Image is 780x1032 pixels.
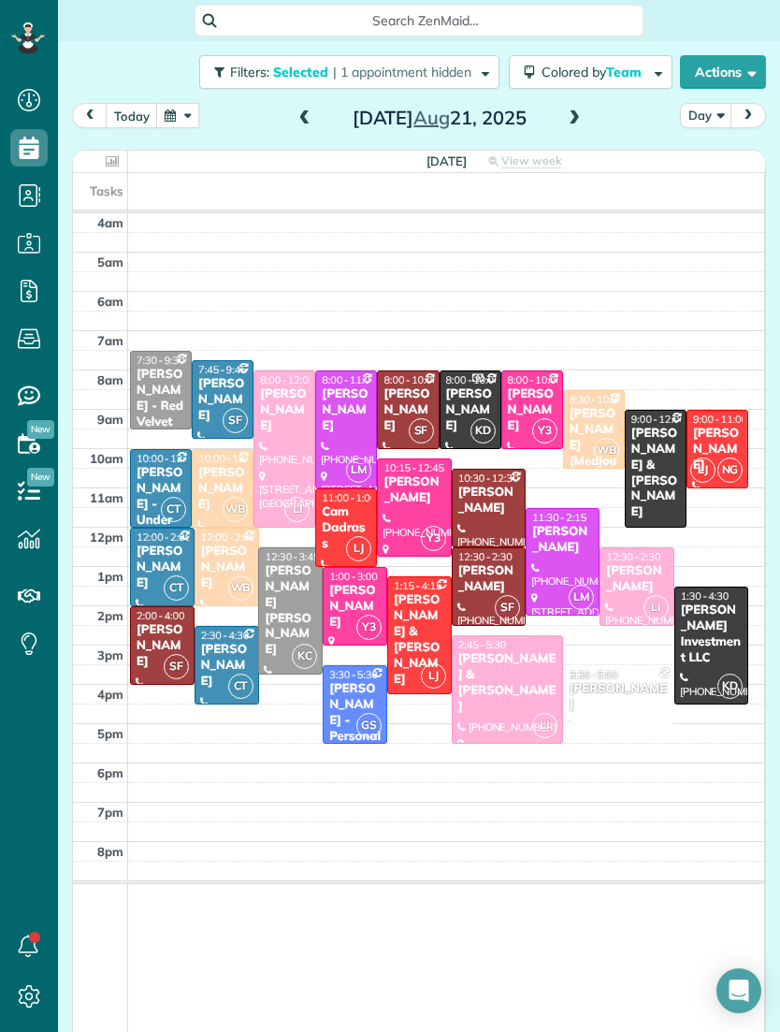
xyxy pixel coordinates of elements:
span: LJ [690,458,715,483]
span: 1:15 - 4:15 [394,579,442,592]
span: LJ [421,663,446,689]
span: 8:30 - 10:30 [570,393,624,406]
span: 3:30 - 5:00 [570,668,618,681]
span: 1:00 - 3:00 [329,570,378,583]
h2: [DATE] 21, 2025 [323,108,556,128]
span: Y3 [421,526,446,551]
span: 9am [97,412,123,427]
div: [PERSON_NAME] [259,386,310,434]
div: [PERSON_NAME] (Medjoubi) [569,406,619,485]
span: 10am [90,451,123,466]
div: [PERSON_NAME] [200,544,253,591]
span: 7:30 - 9:30 [137,354,185,367]
span: 12:00 - 2:00 [201,531,255,544]
span: SF [495,595,520,620]
div: Cam Dadrass [321,504,371,552]
span: CT [228,674,253,699]
span: 3pm [97,647,123,662]
span: Colored by [542,64,648,80]
span: 7am [97,333,123,348]
div: [PERSON_NAME] [328,583,382,631]
div: [PERSON_NAME] & [PERSON_NAME] [630,426,681,520]
span: 7:45 - 9:45 [198,363,247,376]
span: New [27,468,54,487]
span: 6pm [97,765,123,780]
div: [PERSON_NAME] [197,376,248,424]
div: [PERSON_NAME] - Under Car Plus [136,465,186,560]
div: Open Intercom Messenger [716,968,761,1013]
div: [PERSON_NAME] [605,563,668,595]
span: Tasks [90,183,123,198]
span: KC [292,644,317,669]
span: 5am [97,254,123,269]
div: [PERSON_NAME] [321,386,371,434]
span: 11:30 - 2:15 [532,511,586,524]
span: SF [409,418,434,443]
div: [PERSON_NAME] - Red Velvet Inc [136,367,186,445]
div: [PERSON_NAME] [507,386,557,434]
span: Team [606,64,644,80]
span: Filters: [230,64,269,80]
span: 8pm [97,844,123,859]
span: 10:00 - 12:00 [137,452,197,465]
span: 8:00 - 10:00 [508,373,562,386]
span: 12:00 - 2:00 [137,531,191,544]
span: NG [717,458,743,483]
span: 8:00 - 11:00 [322,373,376,386]
div: [PERSON_NAME] [457,485,520,516]
div: [PERSON_NAME] & [PERSON_NAME] [393,592,446,687]
span: View week [501,153,561,168]
span: Aug [413,106,450,129]
span: | 1 appointment hidden [333,64,471,80]
span: Y3 [356,615,382,640]
div: [PERSON_NAME] [383,474,445,506]
span: KD [470,418,496,443]
button: next [730,103,766,128]
span: 3:30 - 5:30 [329,668,378,681]
button: prev [72,103,108,128]
span: 10:30 - 12:30 [458,472,519,485]
div: [PERSON_NAME] - Personal Resource Investment [328,681,382,807]
span: Y3 [532,418,557,443]
span: 5pm [97,726,123,741]
span: WB [228,575,253,601]
div: [PERSON_NAME] [457,563,520,595]
span: 11am [90,490,123,505]
span: LI [284,497,310,522]
span: 2:45 - 5:30 [458,638,507,651]
span: [DATE] [426,153,467,168]
span: LM [346,458,371,483]
span: 12pm [90,530,123,545]
span: 4pm [97,687,123,702]
span: 10:00 - 12:00 [198,452,259,465]
button: Colored byTeam [509,55,672,89]
span: LJ [346,536,371,561]
span: 1:30 - 4:30 [681,589,729,603]
span: SF [223,408,248,433]
div: [PERSON_NAME] [445,386,496,434]
span: 2:30 - 4:30 [201,629,250,642]
span: 8:00 - 12:00 [260,373,314,386]
span: 7pm [97,805,123,820]
span: 9:00 - 11:00 [693,413,747,426]
button: Day [680,103,732,128]
a: Filters: Selected | 1 appointment hidden [190,55,499,89]
div: [PERSON_NAME] [136,622,189,670]
div: [PERSON_NAME] Investment LLC [680,603,743,666]
span: 12:30 - 3:45 [265,550,319,563]
span: 12:30 - 2:30 [458,550,513,563]
div: [PERSON_NAME] & [PERSON_NAME] [457,651,557,715]
span: 8:00 - 10:00 [383,373,438,386]
div: [PERSON_NAME] [569,681,669,713]
div: [PERSON_NAME] [531,524,594,556]
span: KD [717,674,743,699]
span: LM [569,585,594,610]
span: 8am [97,372,123,387]
span: 8:00 - 10:00 [446,373,500,386]
span: 12:30 - 2:30 [606,550,660,563]
span: 11:00 - 1:00 [322,491,376,504]
div: [PERSON_NAME] [PERSON_NAME] [264,563,317,658]
span: 9:00 - 12:00 [631,413,686,426]
div: [PERSON_NAME] [136,544,189,591]
span: LI [643,595,669,620]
